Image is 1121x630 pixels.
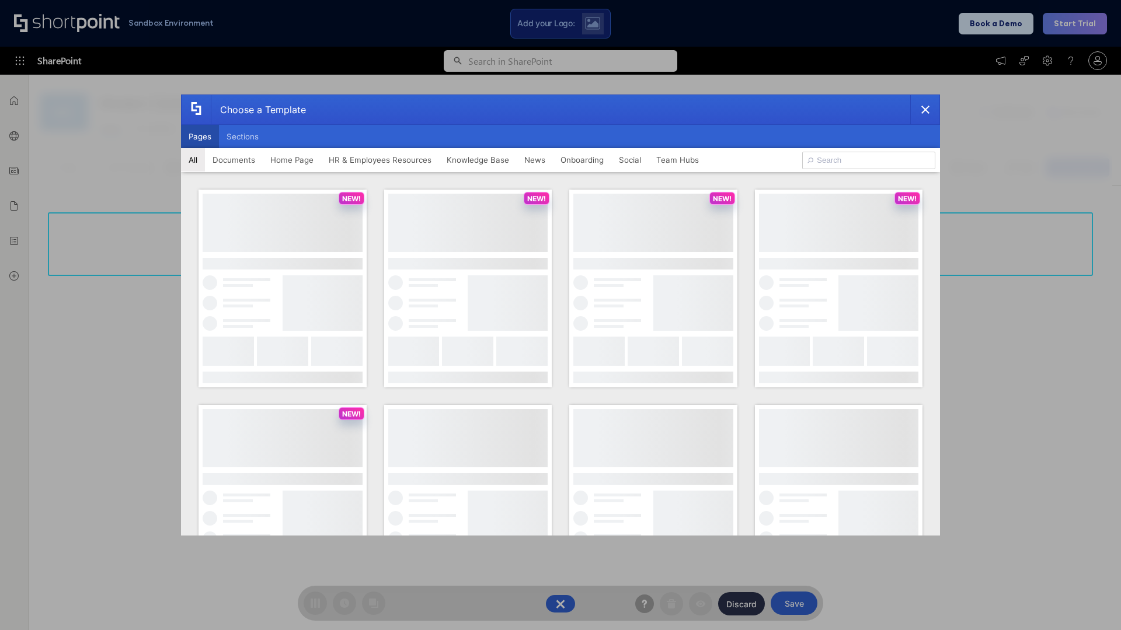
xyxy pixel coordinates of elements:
[802,152,935,169] input: Search
[263,148,321,171] button: Home Page
[649,148,706,171] button: Team Hubs
[527,194,546,203] p: NEW!
[611,148,649,171] button: Social
[321,148,439,171] button: HR & Employees Resources
[553,148,611,171] button: Onboarding
[205,148,263,171] button: Documents
[439,148,517,171] button: Knowledge Base
[1063,574,1121,630] iframe: Chat Widget
[713,194,732,203] p: NEW!
[211,95,306,124] div: Choose a Template
[517,148,553,171] button: News
[898,194,917,203] p: NEW!
[342,194,361,203] p: NEW!
[219,125,266,148] button: Sections
[181,94,940,535] div: template selector
[342,409,361,418] p: NEW!
[181,125,219,148] button: Pages
[181,148,205,171] button: All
